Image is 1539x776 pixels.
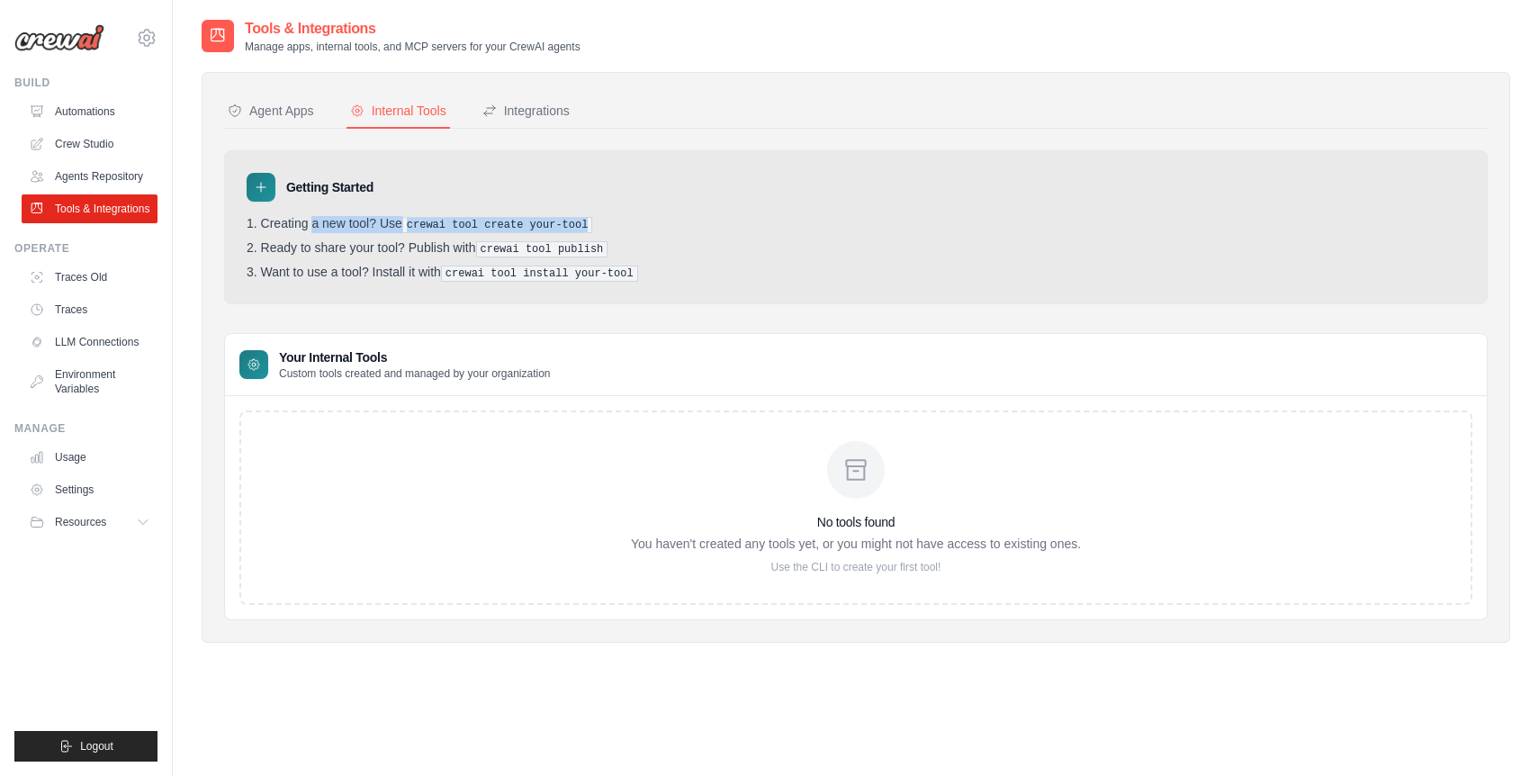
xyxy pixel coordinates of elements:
[286,178,373,196] h3: Getting Started
[631,513,1081,531] h3: No tools found
[22,263,157,292] a: Traces Old
[402,217,593,233] pre: crewai tool create your-tool
[441,266,638,282] pre: crewai tool install your-tool
[245,40,580,54] p: Manage apps, internal tools, and MCP servers for your CrewAI agents
[631,535,1081,553] p: You haven't created any tools yet, or you might not have access to existing ones.
[479,95,573,129] button: Integrations
[14,421,157,436] div: Manage
[224,95,318,129] button: Agent Apps
[476,241,608,257] pre: crewai tool publish
[346,95,450,129] button: Internal Tools
[22,194,157,223] a: Tools & Integrations
[22,162,157,191] a: Agents Repository
[22,360,157,403] a: Environment Variables
[22,508,157,537] button: Resources
[14,241,157,256] div: Operate
[247,240,1465,257] li: Ready to share your tool? Publish with
[631,560,1081,574] p: Use the CLI to create your first tool!
[22,475,157,504] a: Settings
[55,515,106,529] span: Resources
[279,348,551,366] h3: Your Internal Tools
[482,102,570,120] div: Integrations
[14,731,157,762] button: Logout
[22,328,157,356] a: LLM Connections
[14,76,157,90] div: Build
[22,130,157,158] a: Crew Studio
[247,265,1465,282] li: Want to use a tool? Install it with
[80,739,113,753] span: Logout
[14,24,104,51] img: Logo
[279,366,551,381] p: Custom tools created and managed by your organization
[350,102,446,120] div: Internal Tools
[22,295,157,324] a: Traces
[22,97,157,126] a: Automations
[228,102,314,120] div: Agent Apps
[22,443,157,472] a: Usage
[247,216,1465,233] li: Creating a new tool? Use
[245,18,580,40] h2: Tools & Integrations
